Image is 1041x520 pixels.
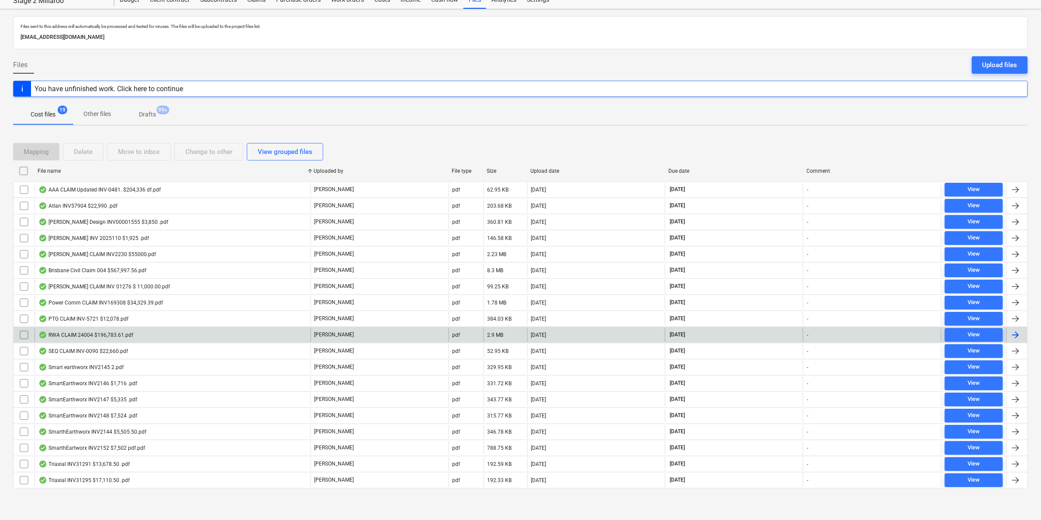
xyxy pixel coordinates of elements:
[258,146,312,157] div: View grouped files
[38,267,47,274] div: OCR finished
[38,219,47,226] div: OCR finished
[968,411,980,421] div: View
[38,461,47,468] div: OCR finished
[13,60,28,70] span: Files
[38,202,118,209] div: Atlan INV57904 $22,990 .pdf
[38,283,170,290] div: [PERSON_NAME] CLAIM INV 01276 $ 11,000.00.pdf
[669,331,686,339] span: [DATE]
[669,267,686,274] span: [DATE]
[452,168,480,174] div: File type
[531,380,546,387] div: [DATE]
[945,280,1003,294] button: View
[315,396,354,403] p: [PERSON_NAME]
[315,363,354,371] p: [PERSON_NAME]
[453,251,460,257] div: pdf
[488,429,512,435] div: 346.78 KB
[669,186,686,193] span: [DATE]
[669,476,686,484] span: [DATE]
[945,473,1003,487] button: View
[38,380,47,387] div: OCR finished
[247,143,323,161] button: View grouped files
[945,296,1003,310] button: View
[669,218,686,226] span: [DATE]
[968,185,980,195] div: View
[945,360,1003,374] button: View
[531,461,546,467] div: [DATE]
[531,316,546,322] div: [DATE]
[21,33,1020,42] p: [EMAIL_ADDRESS][DOMAIN_NAME]
[58,106,67,114] span: 19
[807,461,808,467] div: -
[968,217,980,227] div: View
[38,168,307,174] div: File name
[669,460,686,468] span: [DATE]
[531,203,546,209] div: [DATE]
[945,263,1003,277] button: View
[21,24,1020,29] p: Files sent to this address will automatically be processed and tested for viruses. The files will...
[38,380,137,387] div: SmartEarthworx INV2146 $1,716 .pdf
[669,380,686,387] span: [DATE]
[807,332,808,338] div: -
[38,445,47,452] div: OCR finished
[945,344,1003,358] button: View
[488,397,512,403] div: 343.77 KB
[968,459,980,469] div: View
[38,219,168,226] div: [PERSON_NAME] Design INV00001555 $3,850 .pdf
[488,348,509,354] div: 52.95 KB
[38,445,145,452] div: SmarthEartworx INV2152 $7,502 pdf.pdf
[38,235,47,242] div: OCR finished
[315,186,354,193] p: [PERSON_NAME]
[38,412,137,419] div: SmartEarthworx INV2148 $7,524 .pdf
[315,428,354,435] p: [PERSON_NAME]
[38,396,137,403] div: SmartEarthworx INV2147 $5,335 .pdf
[669,234,686,242] span: [DATE]
[807,267,808,274] div: -
[968,249,980,259] div: View
[968,201,980,211] div: View
[945,183,1003,197] button: View
[807,429,808,435] div: -
[945,409,1003,423] button: View
[314,168,445,174] div: Uploaded by
[807,477,808,483] div: -
[807,348,808,354] div: -
[488,300,507,306] div: 1.78 MB
[807,168,938,174] div: Comment
[945,328,1003,342] button: View
[531,267,546,274] div: [DATE]
[669,444,686,452] span: [DATE]
[531,168,662,174] div: Upload date
[669,168,800,174] div: Due date
[488,477,512,483] div: 192.33 KB
[968,330,980,340] div: View
[945,393,1003,407] button: View
[807,219,808,225] div: -
[945,312,1003,326] button: View
[807,251,808,257] div: -
[38,251,47,258] div: OCR finished
[38,251,156,258] div: [PERSON_NAME] CLAIM INV2230 $55000.pdf
[531,429,546,435] div: [DATE]
[38,348,47,355] div: OCR finished
[807,380,808,387] div: -
[945,215,1003,229] button: View
[945,231,1003,245] button: View
[488,284,509,290] div: 99.25 KB
[968,346,980,356] div: View
[488,445,512,451] div: 788.75 KB
[38,202,47,209] div: OCR finished
[531,332,546,338] div: [DATE]
[315,347,354,355] p: [PERSON_NAME]
[945,425,1003,439] button: View
[669,347,686,355] span: [DATE]
[453,429,460,435] div: pdf
[38,332,47,339] div: OCR finished
[38,348,128,355] div: SEQ CLAIM INV-0090 $22,660.pdf
[38,267,146,274] div: Brisbane Civil Claim 004 $567,997.56.pdf
[315,444,354,452] p: [PERSON_NAME]
[38,315,128,322] div: PTG CLAIM INV-5721 $12,078.pdf
[531,413,546,419] div: [DATE]
[531,445,546,451] div: [DATE]
[531,219,546,225] div: [DATE]
[315,460,354,468] p: [PERSON_NAME]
